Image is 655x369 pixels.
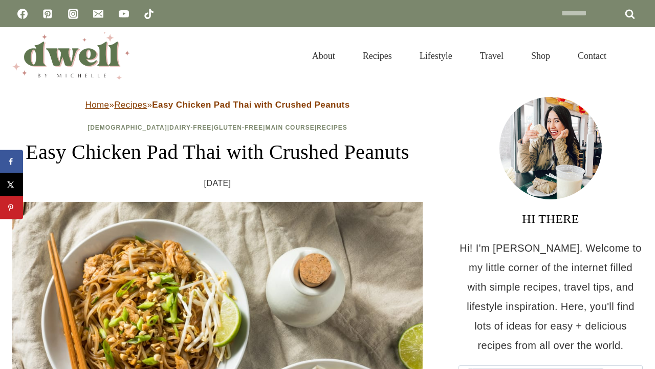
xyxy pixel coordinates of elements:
button: View Search Form [625,47,643,65]
a: [DEMOGRAPHIC_DATA] [88,124,167,131]
span: » » [85,100,350,110]
img: DWELL by michelle [12,32,130,79]
a: Shop [517,38,564,74]
a: About [298,38,349,74]
span: | | | | [88,124,347,131]
p: Hi! I'm [PERSON_NAME]. Welcome to my little corner of the internet filled with simple recipes, tr... [458,238,643,355]
a: Recipes [114,100,147,110]
a: TikTok [139,4,159,24]
a: Instagram [63,4,83,24]
a: Main Course [265,124,314,131]
h1: Easy Chicken Pad Thai with Crushed Peanuts [12,137,423,168]
a: Contact [564,38,620,74]
a: Email [88,4,108,24]
a: Facebook [12,4,33,24]
a: YouTube [114,4,134,24]
nav: Primary Navigation [298,38,620,74]
a: Recipes [317,124,347,131]
a: Pinterest [37,4,58,24]
time: [DATE] [204,176,231,191]
a: Gluten-Free [214,124,263,131]
h3: HI THERE [458,210,643,228]
a: Recipes [349,38,406,74]
a: Home [85,100,109,110]
a: Lifestyle [406,38,466,74]
a: Dairy-Free [169,124,211,131]
strong: Easy Chicken Pad Thai with Crushed Peanuts [152,100,350,110]
a: Travel [466,38,517,74]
